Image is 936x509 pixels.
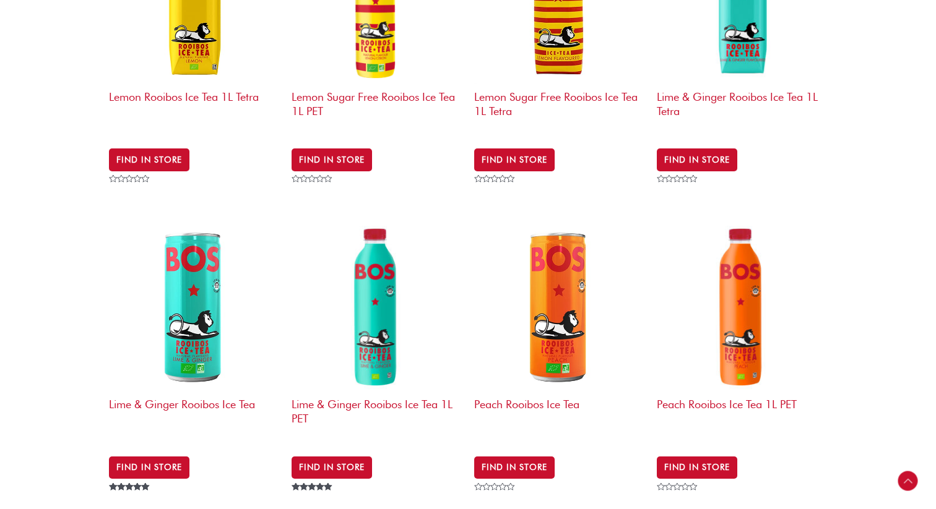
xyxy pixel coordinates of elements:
[109,84,279,132] h2: Lemon Rooibos Ice Tea 1L Tetra
[474,221,644,391] img: EU_BOS_250ml_Peach
[292,221,462,445] a: Lime & Ginger Rooibos Ice Tea 1L PET
[109,456,189,479] a: BUY IN STORE
[474,456,555,479] a: BUY IN STORE
[292,221,462,391] img: Lime & Ginger Rooibos Ice Tea 1L PET
[292,456,372,479] a: BUY IN STORE
[292,391,462,439] h2: Lime & Ginger Rooibos Ice Tea 1L PET
[474,148,555,171] a: BUY IN STORE
[657,456,737,479] a: BUY IN STORE
[292,84,462,132] h2: Lemon Sugar Free Rooibos Ice Tea 1L PET
[474,84,644,132] h2: Lemon Sugar Free Rooibos Ice Tea 1L Tetra
[109,391,279,439] h2: Lime & Ginger Rooibos Ice Tea
[657,148,737,171] a: BUY IN STORE
[109,221,279,445] a: Lime & Ginger Rooibos Ice Tea
[109,148,189,171] a: BUY IN STORE
[474,391,644,439] h2: Peach Rooibos Ice Tea
[657,391,827,439] h2: Peach Rooibos Ice Tea 1L PET
[657,84,827,132] h2: Lime & Ginger Rooibos Ice Tea 1L Tetra
[657,221,827,445] a: Peach Rooibos Ice Tea 1L PET
[109,221,279,391] img: EU_BOS_250ml_L&G
[657,221,827,391] img: Bos Peach Ice Tea 1L
[292,148,372,171] a: Buy in Store
[474,221,644,445] a: Peach Rooibos Ice Tea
